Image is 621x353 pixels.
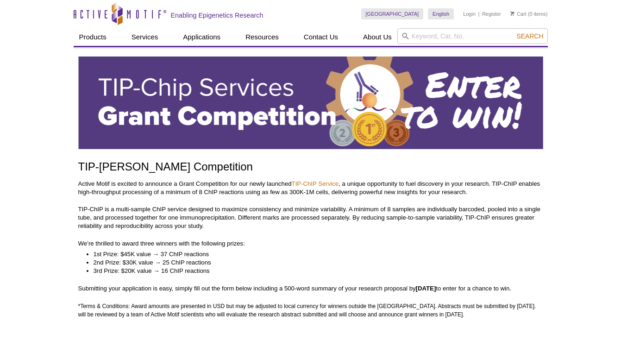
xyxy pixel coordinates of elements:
[78,284,543,293] p: Submitting your application is easy, simply fill out the form below including a 500-word summary ...
[177,28,226,46] a: Applications
[416,285,436,292] strong: [DATE]
[171,11,263,19] h2: Enabling Epigenetics Research
[78,302,543,319] p: *Terms & Conditions: Award amounts are presented in USD but may be adjusted to local currency for...
[463,11,476,17] a: Login
[78,180,543,196] p: Active Motif is excited to announce a Grant Competition for our newly launched , a unique opportu...
[78,205,543,230] p: TIP-ChIP is a multi-sample ChIP service designed to maximize consistency and minimize variability...
[292,180,339,187] a: TIP-ChIP Service
[397,28,548,44] input: Keyword, Cat. No.
[240,28,284,46] a: Resources
[510,8,548,19] li: (0 items)
[126,28,164,46] a: Services
[510,11,514,16] img: Your Cart
[478,8,480,19] li: |
[94,258,534,267] li: 2nd Prize: $30K value → 25 ChIP reactions
[358,28,397,46] a: About Us
[94,250,534,258] li: 1st Prize: $45K value → 37 ChIP reactions
[94,267,534,275] li: 3rd Prize: $20K value → 16 ChIP reactions
[78,161,543,174] h1: TIP-[PERSON_NAME] Competition
[74,28,112,46] a: Products
[482,11,501,17] a: Register
[510,11,527,17] a: Cart
[514,32,546,40] button: Search
[361,8,424,19] a: [GEOGRAPHIC_DATA]
[298,28,344,46] a: Contact Us
[78,240,543,248] p: We’re thrilled to award three winners with the following prizes:
[428,8,454,19] a: English
[516,32,543,40] span: Search
[78,57,543,149] img: Active Motif TIP-ChIP Services Grant Competition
